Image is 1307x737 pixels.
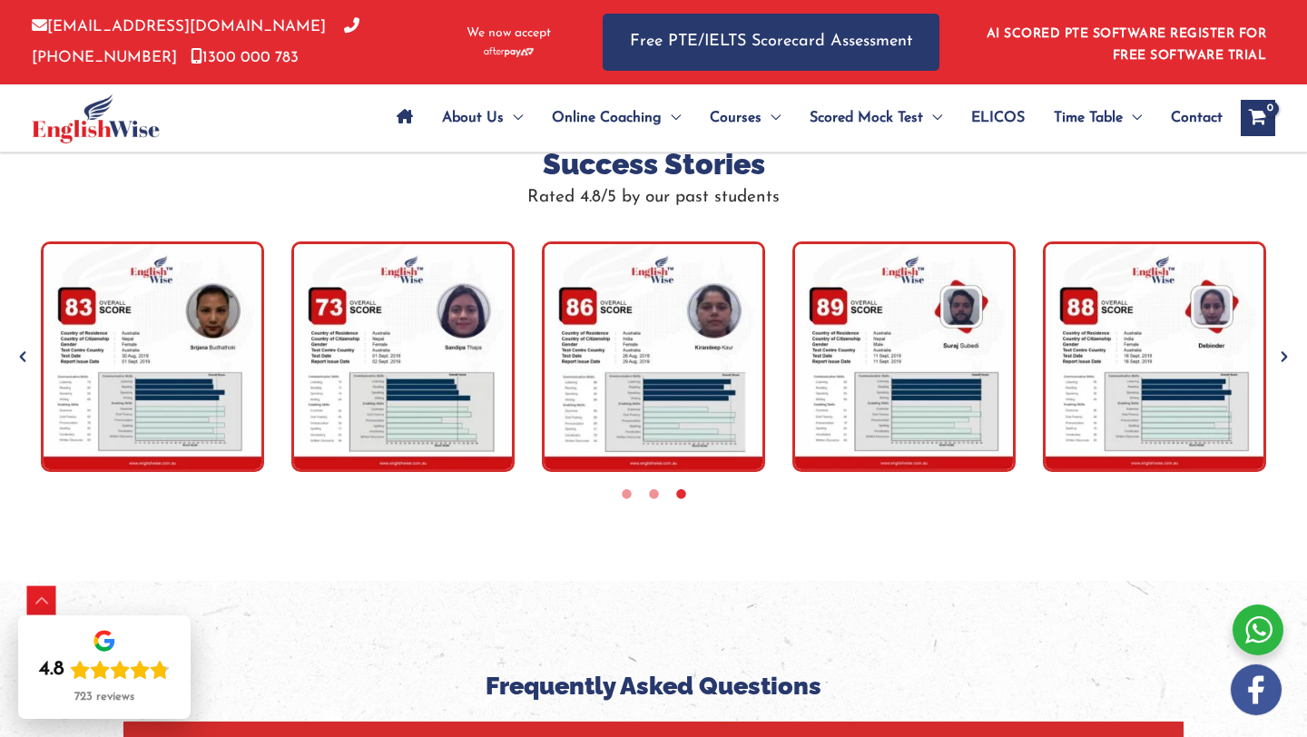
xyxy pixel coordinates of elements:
div: Rating: 4.8 out of 5 [39,657,170,683]
span: Menu Toggle [662,86,681,150]
span: Menu Toggle [923,86,942,150]
h4: Frequently Asked Questions [136,672,1171,701]
span: ELICOS [971,86,1025,150]
span: We now accept [467,25,551,43]
img: Suraj Subedi [792,241,1016,471]
div: 723 reviews [74,690,134,704]
h3: Success Stories [27,145,1280,183]
a: About UsMenu Toggle [427,86,537,150]
span: Courses [710,86,762,150]
a: Contact [1156,86,1223,150]
a: 1300 000 783 [191,50,299,65]
button: Previous [14,348,32,366]
a: CoursesMenu Toggle [695,86,795,150]
a: [EMAIL_ADDRESS][DOMAIN_NAME] [32,19,326,34]
span: Menu Toggle [504,86,523,150]
a: Free PTE/IELTS Scorecard Assessment [603,14,939,71]
a: ELICOS [957,86,1039,150]
img: Srijana Budhathoki [41,241,264,471]
button: Next [1275,348,1293,366]
a: Scored Mock TestMenu Toggle [795,86,957,150]
img: Debinder [1043,241,1266,471]
span: Online Coaching [552,86,662,150]
img: Kirandeep Kaur [542,241,765,471]
aside: Header Widget 1 [976,13,1275,72]
nav: Site Navigation: Main Menu [382,86,1223,150]
p: Rated 4.8/5 by our past students [27,182,1280,212]
img: white-facebook.png [1231,664,1282,715]
span: Contact [1171,86,1223,150]
span: Scored Mock Test [810,86,923,150]
a: [PHONE_NUMBER] [32,19,359,64]
div: 4.8 [39,657,64,683]
img: Afterpay-Logo [484,47,534,57]
a: Online CoachingMenu Toggle [537,86,695,150]
img: Sandipa Thapa [291,241,515,471]
a: AI SCORED PTE SOFTWARE REGISTER FOR FREE SOFTWARE TRIAL [987,27,1267,63]
span: Time Table [1054,86,1123,150]
a: View Shopping Cart, empty [1241,100,1275,136]
span: Menu Toggle [762,86,781,150]
img: cropped-ew-logo [32,93,160,143]
span: Menu Toggle [1123,86,1142,150]
a: Time TableMenu Toggle [1039,86,1156,150]
span: About Us [442,86,504,150]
